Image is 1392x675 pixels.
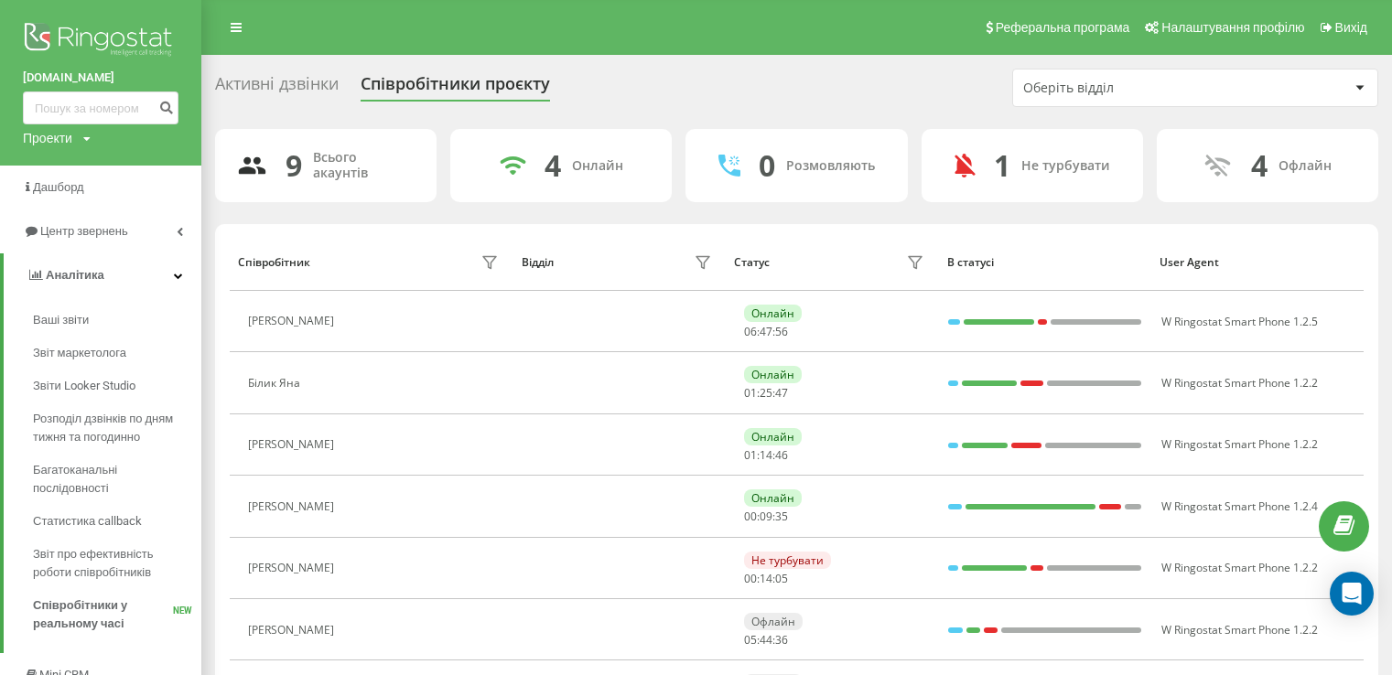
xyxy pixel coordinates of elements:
[760,385,772,401] span: 25
[1161,560,1318,575] span: W Ringostat Smart Phone 1.2.2
[760,632,772,648] span: 44
[23,129,72,147] div: Проекти
[760,447,772,463] span: 14
[760,324,772,339] span: 47
[786,158,875,174] div: Розмовляють
[734,256,770,269] div: Статус
[947,256,1142,269] div: В статусі
[1161,436,1318,452] span: W Ringostat Smart Phone 1.2.2
[744,571,757,586] span: 00
[744,509,757,524] span: 00
[545,148,561,183] div: 4
[744,385,757,401] span: 01
[248,624,339,637] div: [PERSON_NAME]
[744,428,802,445] div: Онлайн
[286,148,302,183] div: 9
[522,256,554,269] div: Відділ
[994,148,1010,183] div: 1
[760,509,772,524] span: 09
[775,571,788,586] span: 05
[775,509,788,524] span: 35
[248,438,339,451] div: [PERSON_NAME]
[33,505,201,538] a: Статистика callback
[759,148,775,183] div: 0
[46,268,104,282] span: Аналiтика
[33,454,201,505] a: Багатоканальні послідовності
[744,613,803,630] div: Офлайн
[33,461,192,498] span: Багатоканальні послідовності
[23,18,178,64] img: Ringostat logo
[1335,20,1367,35] span: Вихід
[33,377,135,395] span: Звіти Looker Studio
[33,311,89,329] span: Ваші звіти
[33,402,201,454] a: Розподіл дзвінків по дням тижня та погодинно
[572,158,623,174] div: Онлайн
[361,74,550,102] div: Співробітники проєкту
[1161,314,1318,329] span: W Ringostat Smart Phone 1.2.5
[1330,572,1374,616] div: Open Intercom Messenger
[1023,80,1242,96] div: Оберіть відділ
[238,256,310,269] div: Співробітник
[313,150,415,181] div: Всього акаунтів
[33,589,201,640] a: Співробітники у реальному часіNEW
[33,337,201,370] a: Звіт маркетолога
[248,500,339,513] div: [PERSON_NAME]
[1021,158,1110,174] div: Не турбувати
[744,573,788,585] div: : :
[33,596,173,633] span: Співробітники у реальному часі
[775,385,788,401] span: 47
[1251,148,1268,183] div: 4
[33,344,126,362] span: Звіт маркетолога
[1161,375,1318,391] span: W Ringostat Smart Phone 1.2.2
[1161,498,1318,514] span: W Ringostat Smart Phone 1.2.4
[744,510,788,523] div: : :
[760,571,772,586] span: 14
[744,447,757,463] span: 01
[248,562,339,574] div: [PERSON_NAME]
[744,366,802,383] div: Онлайн
[1279,158,1332,174] div: Офлайн
[996,20,1130,35] span: Реферальна програма
[33,370,201,402] a: Звіти Looker Studio
[1161,622,1318,637] span: W Ringostat Smart Phone 1.2.2
[23,91,178,124] input: Пошук за номером
[33,538,201,589] a: Звіт про ефективність роботи співробітників
[744,632,757,648] span: 05
[744,326,788,338] div: : :
[744,634,788,647] div: : :
[33,410,192,446] span: Розподіл дзвінків по дням тижня та погодинно
[744,552,831,569] div: Не турбувати
[775,447,788,463] span: 46
[4,253,201,297] a: Аналiтика
[33,512,142,530] span: Статистика callback
[33,180,84,194] span: Дашборд
[1160,256,1354,269] div: User Agent
[744,387,788,400] div: : :
[744,324,757,339] span: 06
[215,74,339,102] div: Активні дзвінки
[744,449,788,462] div: : :
[40,224,128,238] span: Центр звернень
[248,377,305,390] div: Білик Яна
[744,489,802,507] div: Онлайн
[248,315,339,327] div: [PERSON_NAME]
[23,69,178,87] a: [DOMAIN_NAME]
[744,305,802,322] div: Онлайн
[775,632,788,648] span: 36
[775,324,788,339] span: 56
[33,304,201,337] a: Ваші звіти
[33,545,192,582] span: Звіт про ефективність роботи співробітників
[1161,20,1304,35] span: Налаштування профілю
